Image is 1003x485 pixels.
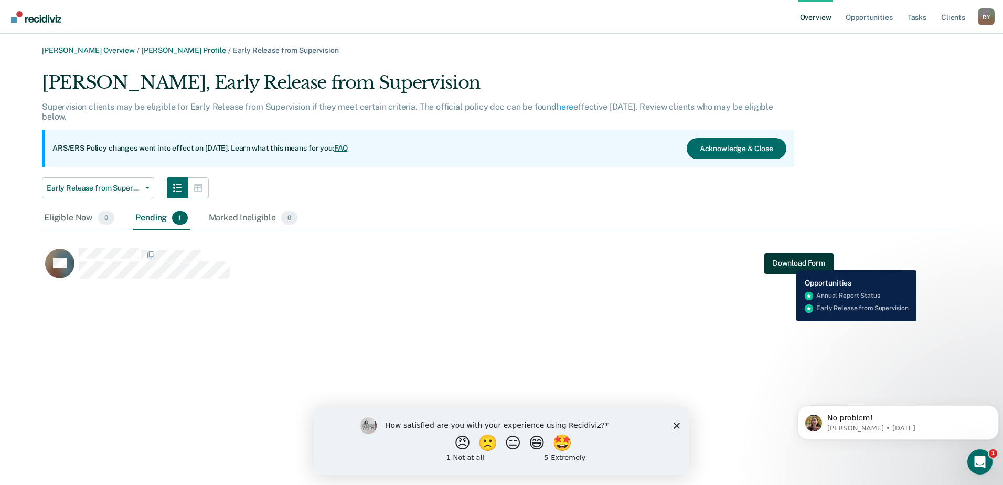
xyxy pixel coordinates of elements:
[978,8,995,25] button: Profile dropdown button
[52,143,348,154] p: ARS/ERS Policy changes went into effect on [DATE]. Learn what this means for you:
[978,8,995,25] div: R Y
[334,144,349,152] a: FAQ
[42,72,794,102] div: [PERSON_NAME], Early Release from Supervision
[98,211,114,225] span: 0
[142,46,226,55] a: [PERSON_NAME] Profile
[133,207,189,230] div: Pending1
[42,102,773,122] p: Supervision clients may be eligible for Early Release from Supervision if they meet certain crite...
[557,102,573,112] a: here
[42,247,846,289] div: CaseloadOpportunityCell-04502602
[967,449,993,475] iframe: Intercom live chat
[207,207,300,230] div: Marked Ineligible0
[793,383,1003,457] iframe: Intercom notifications message
[42,46,135,55] a: [PERSON_NAME] Overview
[172,211,187,225] span: 1
[764,252,834,273] a: Navigate to form link
[314,407,689,475] iframe: Survey by Kim from Recidiviz
[989,449,997,458] span: 1
[135,46,142,55] span: /
[233,46,339,55] span: Early Release from Supervision
[226,46,233,55] span: /
[281,211,297,225] span: 0
[11,11,61,23] img: Recidiviz
[47,184,141,193] span: Early Release from Supervision
[687,138,786,159] button: Acknowledge & Close
[42,207,116,230] div: Eligible Now0
[764,252,834,273] button: Download Form
[42,177,154,198] button: Early Release from Supervision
